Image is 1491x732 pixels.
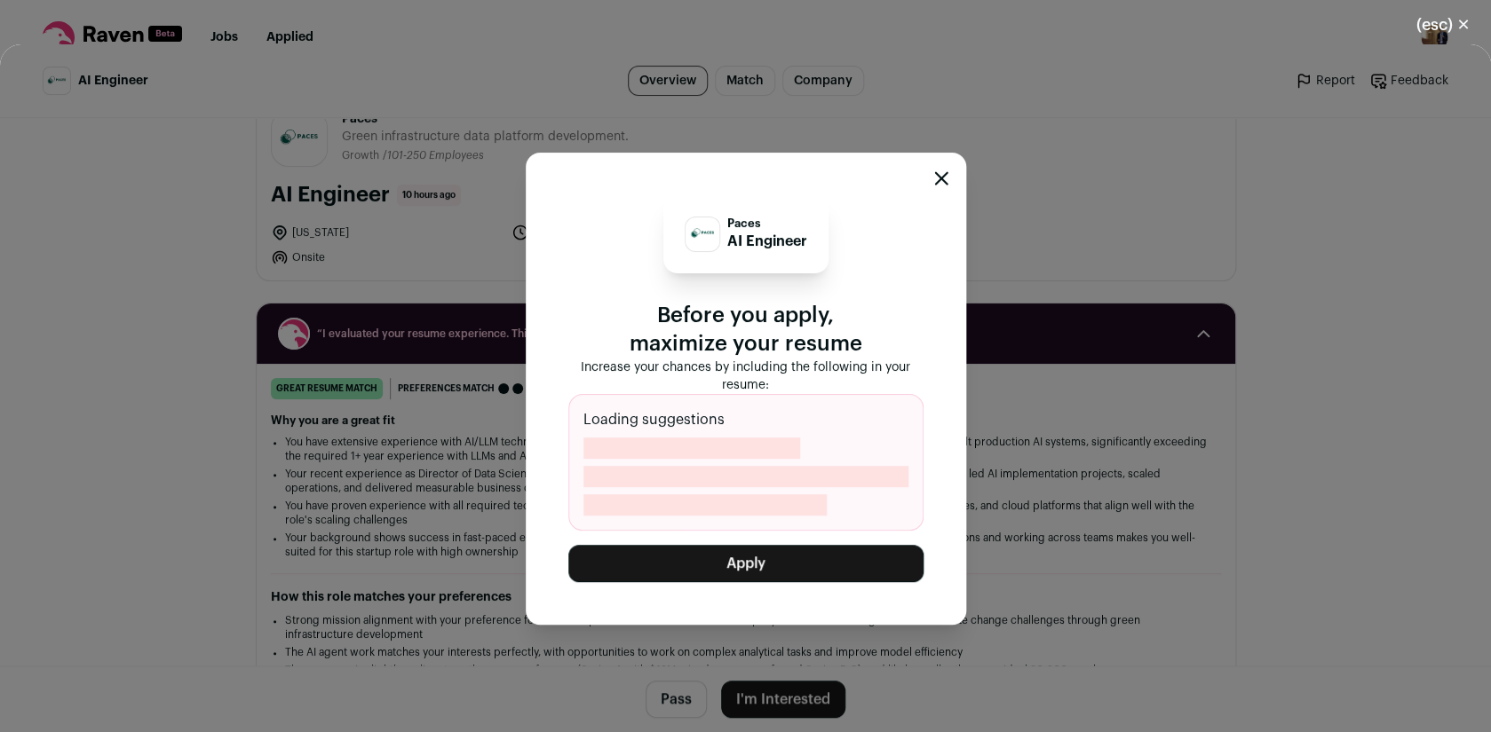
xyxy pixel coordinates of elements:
[568,394,924,531] div: Loading suggestions
[727,231,807,252] p: AI Engineer
[1395,5,1491,44] button: Close modal
[568,358,924,394] p: Increase your chances by including the following in your resume:
[727,216,807,231] p: Paces
[568,545,924,582] button: Apply
[686,222,719,246] img: 2a309a01e154450aa5202d5664a065d86a413e8edfe74f5e24b27fffc16344bb.jpg
[934,171,948,185] button: Close modal
[568,302,924,358] p: Before you apply, maximize your resume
